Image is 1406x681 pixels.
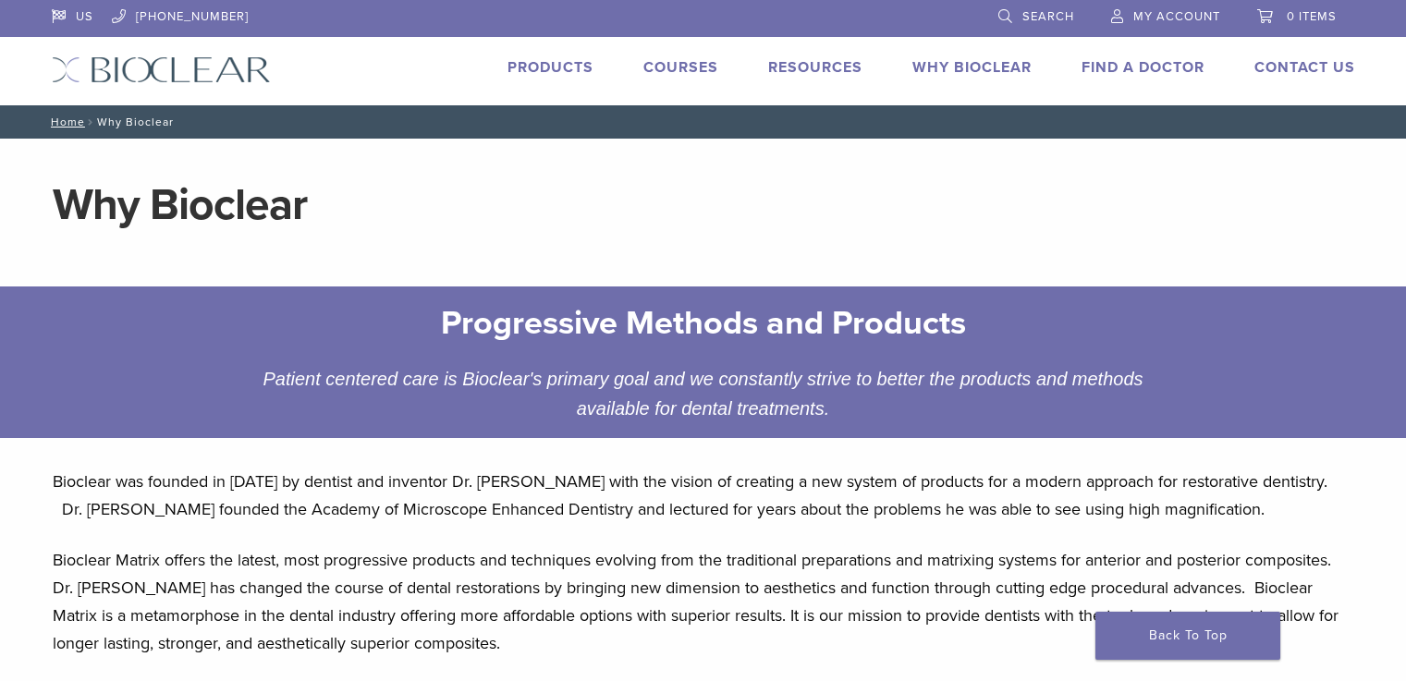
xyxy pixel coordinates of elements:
span: 0 items [1287,9,1337,24]
h1: Why Bioclear [53,183,1354,227]
span: Search [1022,9,1074,24]
a: Find A Doctor [1082,58,1204,77]
a: Back To Top [1095,612,1280,660]
h2: Progressive Methods and Products [249,301,1158,346]
a: Why Bioclear [912,58,1032,77]
span: / [85,117,97,127]
div: Patient centered care is Bioclear's primary goal and we constantly strive to better the products ... [235,364,1172,423]
a: Contact Us [1254,58,1355,77]
img: Bioclear [52,56,271,83]
p: Bioclear was founded in [DATE] by dentist and inventor Dr. [PERSON_NAME] with the vision of creat... [53,468,1354,523]
nav: Why Bioclear [38,105,1369,139]
a: Products [507,58,593,77]
a: Resources [768,58,862,77]
a: Courses [643,58,718,77]
span: My Account [1133,9,1220,24]
p: Bioclear Matrix offers the latest, most progressive products and techniques evolving from the tra... [53,546,1354,657]
a: Home [45,116,85,128]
